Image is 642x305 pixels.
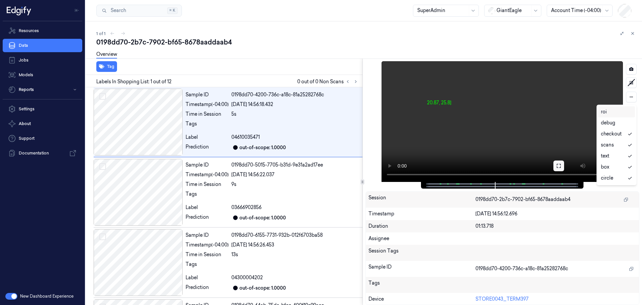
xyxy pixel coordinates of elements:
[231,91,360,98] div: 0198dd70-4200-736c-a18c-81a25282768c
[601,175,613,182] div: circle
[96,61,117,72] button: Tag
[231,204,261,211] span: 03666902856
[186,181,229,188] div: Time in Session
[96,51,117,59] a: Overview
[186,284,229,292] div: Prediction
[96,31,106,36] span: 1 of 1
[186,171,229,178] div: Timestamp (-04:00)
[186,274,229,281] div: Label
[239,214,286,221] div: out-of-scope: 1.0000
[601,108,607,115] div: roi
[3,83,82,96] button: Reports
[186,251,229,258] div: Time in Session
[601,130,622,137] div: checkout
[368,194,476,205] div: Session
[99,163,106,170] button: Select row
[99,233,106,240] button: Select row
[186,91,229,98] div: Sample ID
[368,264,476,274] div: Sample ID
[186,101,229,108] div: Timestamp (-04:00)
[3,102,82,116] a: Settings
[96,37,637,47] div: 0198dd70-2b7c-7902-bf65-8678aaddaab4
[601,119,615,126] div: debug
[368,296,476,303] div: Device
[3,68,82,82] a: Models
[96,78,172,85] span: Labels In Shopping List: 1 out of 12
[3,24,82,37] a: Resources
[231,241,360,248] div: [DATE] 14:56:26.453
[475,265,568,272] span: 0198dd70-4200-736c-a18c-81a25282768c
[72,5,82,16] button: Toggle Navigation
[186,111,229,118] div: Time in Session
[475,196,570,203] span: 0198dd70-2b7c-7902-bf65-8678aaddaab4
[368,223,476,230] div: Duration
[239,285,286,292] div: out-of-scope: 1.0000
[601,152,609,160] div: text
[231,171,360,178] div: [DATE] 14:56:22.037
[475,296,529,302] a: STORE0043_TERM397
[108,7,126,14] span: Search
[231,111,360,118] div: 5s
[3,54,82,67] a: Jobs
[231,181,360,188] div: 9s
[475,223,636,230] div: 01:13.718
[601,164,609,171] div: box
[186,261,229,272] div: Tags
[601,141,614,148] div: scans
[186,143,229,151] div: Prediction
[239,144,286,151] div: out-of-scope: 1.0000
[186,120,229,131] div: Tags
[186,191,229,201] div: Tags
[3,117,82,130] button: About
[3,39,82,52] a: Data
[368,235,637,242] div: Assignee
[186,162,229,169] div: Sample ID
[231,101,360,108] div: [DATE] 14:56:18.432
[186,134,229,141] div: Label
[186,241,229,248] div: Timestamp (-04:00)
[368,247,476,258] div: Session Tags
[475,210,636,217] div: [DATE] 14:56:12.696
[368,210,476,217] div: Timestamp
[368,280,476,290] div: Tags
[231,134,260,141] span: 04610035471
[186,232,229,239] div: Sample ID
[186,204,229,211] div: Label
[231,274,263,281] span: 04300004202
[231,232,360,239] div: 0198dd70-6155-7731-932b-012f6703ba58
[3,146,82,160] a: Documentation
[99,93,106,100] button: Select row
[3,132,82,145] a: Support
[231,162,360,169] div: 0198dd70-5015-7705-b31d-9e31a2ad17ee
[231,251,360,258] div: 13s
[297,78,360,86] span: 0 out of 0 Non Scans
[186,214,229,222] div: Prediction
[96,5,182,17] button: Search⌘K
